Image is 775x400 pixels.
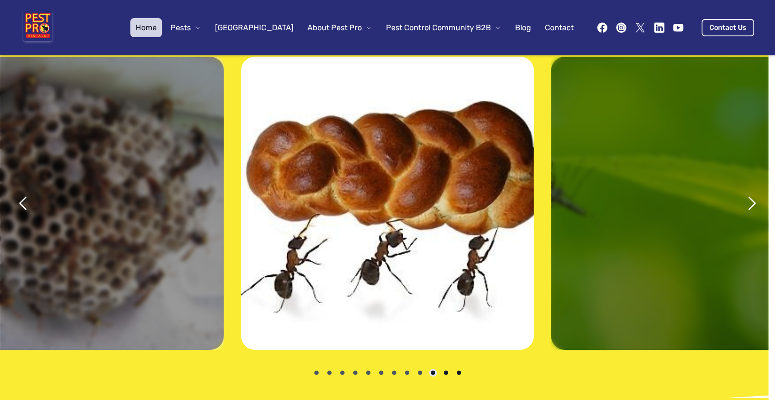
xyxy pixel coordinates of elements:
span: Pests [171,22,191,34]
button: previous [9,189,38,218]
a: Contact Us [702,19,754,36]
button: About Pest Pro [302,18,377,37]
a: [GEOGRAPHIC_DATA] [210,18,299,37]
a: Home [130,18,162,37]
span: Pest Control Community B2B [386,22,491,34]
button: Pests [165,18,206,37]
img: Pest Pro Rid All [21,10,55,45]
span: About Pest Pro [307,22,362,34]
a: Contact [540,18,579,37]
button: Pest Control Community B2B [381,18,506,37]
button: next [737,189,766,218]
a: Blog [510,18,536,37]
